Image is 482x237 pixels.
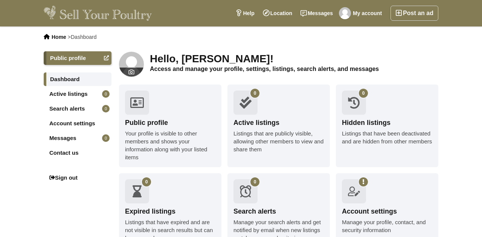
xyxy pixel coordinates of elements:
a: Location [259,6,296,21]
span: 0 [359,89,368,98]
a: Sign out [44,171,111,185]
a: Messages [296,6,337,21]
div: Search alerts [233,207,324,216]
a: Public profile Your profile is visible to other members and shows your information along with you... [119,85,221,167]
div: Hidden listings [342,118,432,128]
div: Listings that are publicly visible, allowing other members to view and share them [233,129,324,153]
div: Expired listings [125,207,215,216]
a: Post an ad [390,6,438,21]
div: Listings that have been deactivated and are hidden from other members [342,129,432,145]
a: 0 Hidden listings Listings that have been deactivated and are hidden from other members [336,85,438,167]
span: 0 [102,105,110,112]
a: My account [337,6,386,21]
img: Phil [119,52,144,77]
a: Search alerts0 [44,102,111,115]
a: 0 Active listings Listings that are publicly visible, allowing other members to view and share them [227,85,330,167]
img: Phil [339,7,351,19]
a: Contact us [44,146,111,160]
span: 0 [250,89,259,98]
div: Manage your profile, contact, and security information [342,218,432,234]
div: Active listings [233,118,324,128]
a: Dashboard [44,72,111,86]
span: 0 [142,177,151,186]
a: Public profile [44,51,111,65]
div: Public profile [125,118,215,128]
li: > [68,34,97,40]
a: Home [52,34,66,40]
h1: Hello, [PERSON_NAME]! [150,52,438,65]
a: Messages0 [44,131,111,145]
span: 0 [102,90,110,98]
img: Sell Your Poultry [44,6,152,21]
h2: Access and manage your profile, settings, listings, search alerts, and messages [150,65,438,72]
a: Active listings0 [44,87,111,101]
div: Your profile is visible to other members and shows your information along with your listed items [125,129,215,161]
span: 0 [102,134,110,142]
span: Dashboard [71,34,97,40]
a: Help [231,6,258,21]
span: 0 [250,177,259,186]
div: Account settings [342,207,432,216]
a: Account settings [44,117,111,130]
